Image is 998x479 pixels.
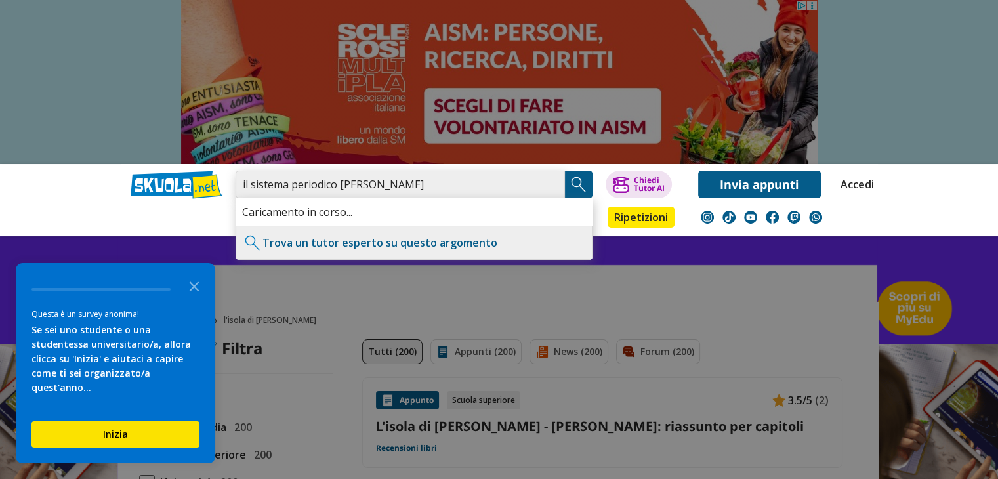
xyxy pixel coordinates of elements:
div: Survey [16,263,215,463]
button: ChiediTutor AI [606,171,672,198]
button: Search Button [565,171,593,198]
img: WhatsApp [809,211,822,224]
img: Cerca appunti, riassunti o versioni [569,175,589,194]
div: Caricamento in corso... [236,198,593,226]
img: instagram [701,211,714,224]
div: Chiedi Tutor AI [633,177,664,192]
img: facebook [766,211,779,224]
input: Cerca appunti, riassunti o versioni [236,171,565,198]
img: twitch [787,211,800,224]
img: youtube [744,211,757,224]
a: Ripetizioni [608,207,675,228]
button: Inizia [31,421,199,448]
div: Questa è un survey anonima! [31,308,199,320]
button: Close the survey [181,272,207,299]
div: Se sei uno studente o una studentessa universitario/a, allora clicca su 'Inizia' e aiutaci a capi... [31,323,199,395]
a: Accedi [841,171,868,198]
a: Invia appunti [698,171,821,198]
a: Trova un tutor esperto su questo argomento [262,236,497,250]
a: Appunti [232,207,291,230]
img: tiktok [722,211,736,224]
img: Trova un tutor esperto [243,233,262,253]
